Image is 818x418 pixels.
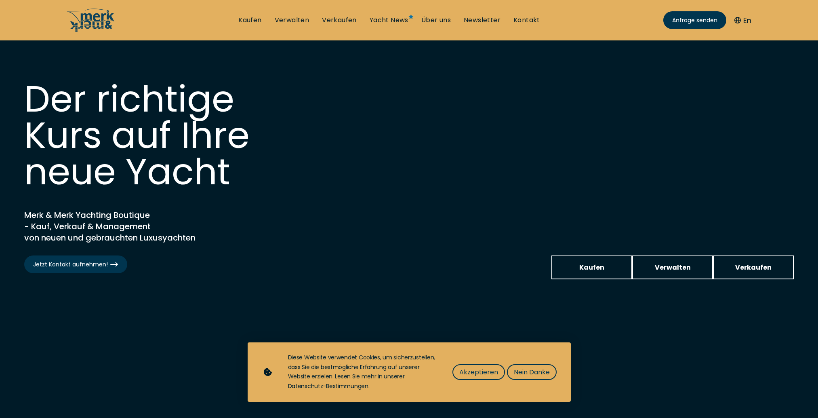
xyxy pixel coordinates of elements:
h2: Merk & Merk Yachting Boutique - Kauf, Verkauf & Management von neuen und gebrauchten Luxusyachten [24,209,226,243]
a: Datenschutz-Bestimmungen [288,382,368,390]
span: Akzeptieren [459,367,498,377]
span: Jetzt Kontakt aufnehmen! [33,260,118,269]
a: Jetzt Kontakt aufnehmen! [24,255,127,273]
button: En [734,15,751,26]
h1: Der richtige Kurs auf Ihre neue Yacht [24,81,267,190]
a: Kaufen [551,255,632,279]
a: Verkaufen [322,16,357,25]
span: Nein Danke [514,367,550,377]
span: Kaufen [579,262,604,272]
a: Kontakt [513,16,540,25]
button: Akzeptieren [452,364,505,380]
a: Yacht News [370,16,408,25]
div: Diese Website verwendet Cookies, um sicherzustellen, dass Sie die bestmögliche Erfahrung auf unse... [288,353,436,391]
a: Verkaufen [713,255,794,279]
a: Über uns [421,16,451,25]
span: Verkaufen [735,262,772,272]
a: Verwalten [632,255,713,279]
a: Kaufen [238,16,261,25]
span: Verwalten [655,262,691,272]
a: Verwalten [275,16,309,25]
span: Anfrage senden [672,16,717,25]
a: Anfrage senden [663,11,726,29]
button: Nein Danke [507,364,557,380]
a: Newsletter [464,16,500,25]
